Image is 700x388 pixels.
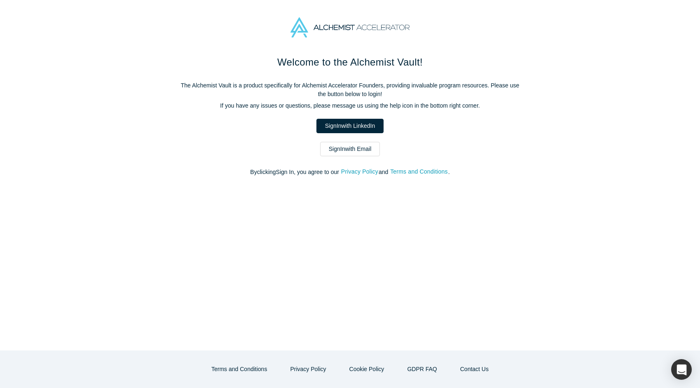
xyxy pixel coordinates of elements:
p: The Alchemist Vault is a product specifically for Alchemist Accelerator Founders, providing inval... [177,81,523,99]
button: Terms and Conditions [203,362,276,376]
a: SignInwith Email [320,142,380,156]
p: By clicking Sign In , you agree to our and . [177,168,523,176]
img: Alchemist Accelerator Logo [290,17,409,38]
p: If you have any issues or questions, please message us using the help icon in the bottom right co... [177,101,523,110]
button: Privacy Policy [281,362,335,376]
button: Privacy Policy [341,167,379,176]
button: Contact Us [452,362,497,376]
button: Cookie Policy [341,362,393,376]
a: SignInwith LinkedIn [316,119,384,133]
a: GDPR FAQ [398,362,445,376]
h1: Welcome to the Alchemist Vault! [177,55,523,70]
button: Terms and Conditions [390,167,448,176]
